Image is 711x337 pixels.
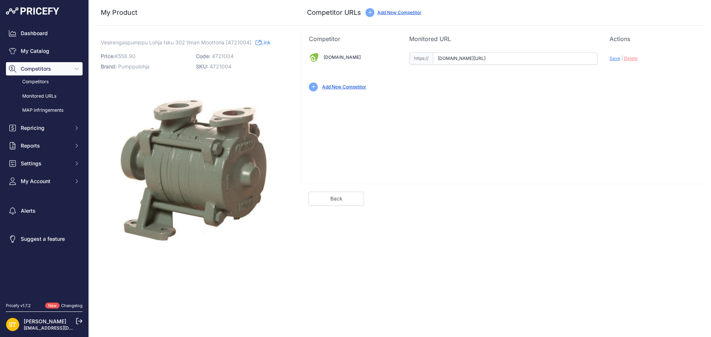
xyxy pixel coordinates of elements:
span: Settings [21,160,69,167]
span: Vesirengaspumppu Lohja Isku 302 Ilman Moottoria [4721004] [101,38,251,47]
span: Repricing [21,124,69,132]
button: Reports [6,139,83,152]
span: New [45,303,60,309]
a: Back [308,192,364,206]
span: Reports [21,142,69,149]
img: Pricefy Logo [6,7,59,15]
span: My Account [21,178,69,185]
nav: Sidebar [6,27,83,294]
span: Price: [101,53,115,59]
span: Brand: [101,63,117,70]
a: MAP infringements [6,104,83,117]
span: Delete [624,55,638,61]
span: Pumppulohja [118,63,150,70]
a: [EMAIL_ADDRESS][DOMAIN_NAME] [24,325,101,331]
a: [PERSON_NAME] [24,318,66,324]
h3: My Product [101,7,286,18]
button: Repricing [6,121,83,135]
span: 558.90 [118,53,136,59]
a: Add New Competitor [322,84,366,90]
span: 4721004 [210,63,231,70]
button: My Account [6,175,83,188]
a: My Catalog [6,44,83,58]
span: | [621,55,623,61]
a: Changelog [61,303,83,308]
input: karelianstore.fi/product [433,52,598,65]
a: Add New Competitor [377,10,421,15]
span: Code: [196,53,210,59]
h3: Competitor URLs [307,7,361,18]
p: € [101,51,191,61]
p: Monitored URL [409,34,598,43]
a: Alerts [6,204,83,218]
button: Settings [6,157,83,170]
a: [DOMAIN_NAME] [324,54,361,60]
span: SKU: [196,63,208,70]
span: Save [610,55,620,61]
span: Competitors [21,65,69,73]
span: 4721004 [212,53,234,59]
a: Monitored URLs [6,90,83,103]
a: Suggest a feature [6,232,83,246]
p: Actions [610,34,698,43]
a: Competitors [6,75,83,88]
p: Competitor [309,34,397,43]
div: Pricefy v1.7.2 [6,303,31,309]
button: Competitors [6,62,83,75]
a: Link [256,38,271,47]
span: https:// [409,52,433,65]
a: Dashboard [6,27,83,40]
